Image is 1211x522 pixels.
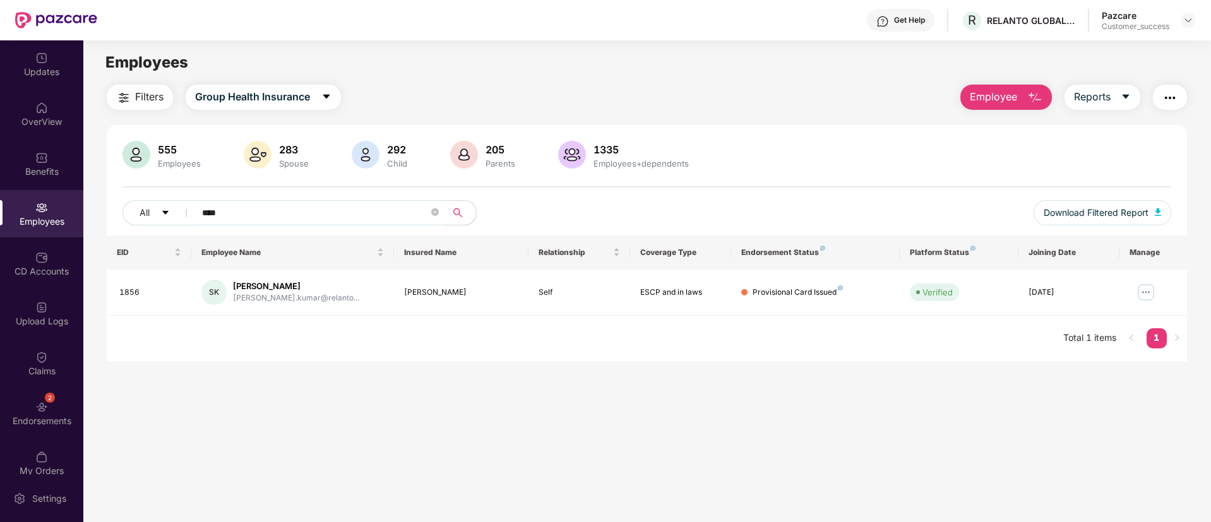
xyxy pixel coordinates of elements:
img: svg+xml;base64,PHN2ZyB4bWxucz0iaHR0cDovL3d3dy53My5vcmcvMjAwMC9zdmciIHdpZHRoPSI4IiBoZWlnaHQ9IjgiIH... [838,285,843,290]
div: [PERSON_NAME] [404,287,519,299]
button: Allcaret-down [122,200,200,225]
img: svg+xml;base64,PHN2ZyB4bWxucz0iaHR0cDovL3d3dy53My5vcmcvMjAwMC9zdmciIHhtbG5zOnhsaW5rPSJodHRwOi8vd3... [122,141,150,169]
span: Filters [135,89,164,105]
th: Insured Name [394,235,529,270]
img: svg+xml;base64,PHN2ZyB4bWxucz0iaHR0cDovL3d3dy53My5vcmcvMjAwMC9zdmciIHdpZHRoPSIyNCIgaGVpZ2h0PSIyNC... [1162,90,1178,105]
div: ESCP and in laws [640,287,721,299]
img: svg+xml;base64,PHN2ZyBpZD0iTXlfT3JkZXJzIiBkYXRhLW5hbWU9Ik15IE9yZGVycyIgeG1sbnM9Imh0dHA6Ly93d3cudz... [35,451,48,463]
div: 292 [385,143,410,156]
span: Employee [970,89,1017,105]
div: [PERSON_NAME] [233,280,359,292]
img: manageButton [1136,282,1156,302]
div: Get Help [894,15,925,25]
div: Employees [155,158,203,169]
li: 1 [1147,328,1167,348]
img: svg+xml;base64,PHN2ZyBpZD0iVXBkYXRlZCIgeG1sbnM9Imh0dHA6Ly93d3cudzMub3JnLzIwMDAvc3ZnIiB3aWR0aD0iMj... [35,52,48,64]
button: Group Health Insurancecaret-down [186,85,341,110]
span: Reports [1074,89,1111,105]
div: Customer_success [1102,21,1169,32]
img: svg+xml;base64,PHN2ZyBpZD0iVXBsb2FkX0xvZ3MiIGRhdGEtbmFtZT0iVXBsb2FkIExvZ3MiIHhtbG5zPSJodHRwOi8vd3... [35,301,48,314]
button: left [1121,328,1142,348]
span: Relationship [539,247,610,258]
img: svg+xml;base64,PHN2ZyBpZD0iU2V0dGluZy0yMHgyMCIgeG1sbnM9Imh0dHA6Ly93d3cudzMub3JnLzIwMDAvc3ZnIiB3aW... [13,492,26,505]
span: close-circle [431,207,439,219]
img: New Pazcare Logo [15,12,97,28]
img: svg+xml;base64,PHN2ZyBpZD0iQ2xhaW0iIHhtbG5zPSJodHRwOi8vd3d3LnczLm9yZy8yMDAwL3N2ZyIgd2lkdGg9IjIwIi... [35,351,48,364]
span: search [445,208,470,218]
span: caret-down [321,92,331,103]
img: svg+xml;base64,PHN2ZyB4bWxucz0iaHR0cDovL3d3dy53My5vcmcvMjAwMC9zdmciIHdpZHRoPSI4IiBoZWlnaHQ9IjgiIH... [820,246,825,251]
span: left [1128,334,1135,341]
div: RELANTO GLOBAL PRIVATE LIMITED [987,15,1075,27]
th: Relationship [528,235,629,270]
span: right [1173,334,1181,341]
div: 1335 [591,143,691,156]
div: SK [201,280,227,305]
div: Child [385,158,410,169]
div: Endorsement Status [741,247,890,258]
div: 555 [155,143,203,156]
div: Parents [483,158,518,169]
div: 1856 [119,287,181,299]
span: Group Health Insurance [195,89,310,105]
img: svg+xml;base64,PHN2ZyB4bWxucz0iaHR0cDovL3d3dy53My5vcmcvMjAwMC9zdmciIHdpZHRoPSI4IiBoZWlnaHQ9IjgiIH... [970,246,975,251]
img: svg+xml;base64,PHN2ZyBpZD0iRW1wbG95ZWVzIiB4bWxucz0iaHR0cDovL3d3dy53My5vcmcvMjAwMC9zdmciIHdpZHRoPS... [35,201,48,214]
span: caret-down [1121,92,1131,103]
div: Employees+dependents [591,158,691,169]
span: EID [117,247,172,258]
img: svg+xml;base64,PHN2ZyB4bWxucz0iaHR0cDovL3d3dy53My5vcmcvMjAwMC9zdmciIHhtbG5zOnhsaW5rPSJodHRwOi8vd3... [244,141,271,169]
a: 1 [1147,328,1167,347]
div: Provisional Card Issued [753,287,843,299]
span: close-circle [431,208,439,216]
img: svg+xml;base64,PHN2ZyB4bWxucz0iaHR0cDovL3d3dy53My5vcmcvMjAwMC9zdmciIHhtbG5zOnhsaW5rPSJodHRwOi8vd3... [1155,208,1161,216]
th: Joining Date [1018,235,1119,270]
div: 2 [45,393,55,403]
img: svg+xml;base64,PHN2ZyB4bWxucz0iaHR0cDovL3d3dy53My5vcmcvMjAwMC9zdmciIHhtbG5zOnhsaW5rPSJodHRwOi8vd3... [450,141,478,169]
img: svg+xml;base64,PHN2ZyBpZD0iRHJvcGRvd24tMzJ4MzIiIHhtbG5zPSJodHRwOi8vd3d3LnczLm9yZy8yMDAwL3N2ZyIgd2... [1183,15,1193,25]
div: 205 [483,143,518,156]
div: [DATE] [1029,287,1109,299]
span: All [140,206,150,220]
span: Download Filtered Report [1044,206,1148,220]
li: Total 1 items [1063,328,1116,348]
img: svg+xml;base64,PHN2ZyBpZD0iQmVuZWZpdHMiIHhtbG5zPSJodHRwOi8vd3d3LnczLm9yZy8yMDAwL3N2ZyIgd2lkdGg9Ij... [35,151,48,164]
th: Manage [1119,235,1187,270]
th: Coverage Type [630,235,731,270]
span: Employees [105,53,188,71]
img: svg+xml;base64,PHN2ZyBpZD0iSGVscC0zMngzMiIgeG1sbnM9Imh0dHA6Ly93d3cudzMub3JnLzIwMDAvc3ZnIiB3aWR0aD... [876,15,889,28]
button: Filters [107,85,173,110]
img: svg+xml;base64,PHN2ZyB4bWxucz0iaHR0cDovL3d3dy53My5vcmcvMjAwMC9zdmciIHdpZHRoPSIyNCIgaGVpZ2h0PSIyNC... [116,90,131,105]
div: Platform Status [910,247,1008,258]
div: Verified [922,286,953,299]
div: [PERSON_NAME].kumar@relanto... [233,292,359,304]
button: Reportscaret-down [1065,85,1140,110]
span: caret-down [161,208,170,218]
button: Download Filtered Report [1034,200,1171,225]
div: Pazcare [1102,9,1169,21]
img: svg+xml;base64,PHN2ZyB4bWxucz0iaHR0cDovL3d3dy53My5vcmcvMjAwMC9zdmciIHhtbG5zOnhsaW5rPSJodHRwOi8vd3... [558,141,586,169]
th: Employee Name [191,235,394,270]
img: svg+xml;base64,PHN2ZyB4bWxucz0iaHR0cDovL3d3dy53My5vcmcvMjAwMC9zdmciIHhtbG5zOnhsaW5rPSJodHRwOi8vd3... [1027,90,1042,105]
div: Spouse [277,158,311,169]
div: Self [539,287,619,299]
div: 283 [277,143,311,156]
th: EID [107,235,191,270]
img: svg+xml;base64,PHN2ZyBpZD0iRW5kb3JzZW1lbnRzIiB4bWxucz0iaHR0cDovL3d3dy53My5vcmcvMjAwMC9zdmciIHdpZH... [35,401,48,413]
span: Employee Name [201,247,374,258]
button: right [1167,328,1187,348]
span: R [968,13,976,28]
button: Employee [960,85,1052,110]
div: Settings [28,492,70,505]
li: Next Page [1167,328,1187,348]
li: Previous Page [1121,328,1142,348]
button: search [445,200,477,225]
img: svg+xml;base64,PHN2ZyBpZD0iQ0RfQWNjb3VudHMiIGRhdGEtbmFtZT0iQ0QgQWNjb3VudHMiIHhtbG5zPSJodHRwOi8vd3... [35,251,48,264]
img: svg+xml;base64,PHN2ZyBpZD0iSG9tZSIgeG1sbnM9Imh0dHA6Ly93d3cudzMub3JnLzIwMDAvc3ZnIiB3aWR0aD0iMjAiIG... [35,102,48,114]
img: svg+xml;base64,PHN2ZyB4bWxucz0iaHR0cDovL3d3dy53My5vcmcvMjAwMC9zdmciIHhtbG5zOnhsaW5rPSJodHRwOi8vd3... [352,141,379,169]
